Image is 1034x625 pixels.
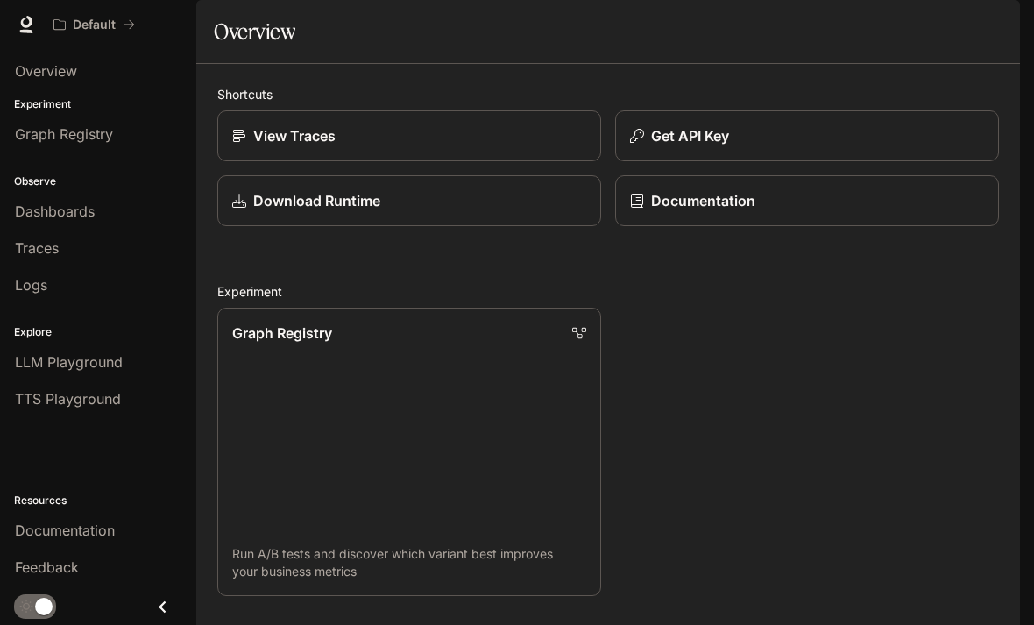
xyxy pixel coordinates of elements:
p: Graph Registry [232,323,332,344]
button: All workspaces [46,7,143,42]
a: Documentation [615,175,999,226]
p: Get API Key [651,125,729,146]
a: Download Runtime [217,175,601,226]
h2: Shortcuts [217,85,999,103]
p: View Traces [253,125,336,146]
h2: Experiment [217,282,999,301]
p: Documentation [651,190,755,211]
a: Graph RegistryRun A/B tests and discover which variant best improves your business metrics [217,308,601,596]
p: Default [73,18,116,32]
h1: Overview [214,14,295,49]
button: Get API Key [615,110,999,161]
p: Run A/B tests and discover which variant best improves your business metrics [232,545,586,580]
a: View Traces [217,110,601,161]
p: Download Runtime [253,190,380,211]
